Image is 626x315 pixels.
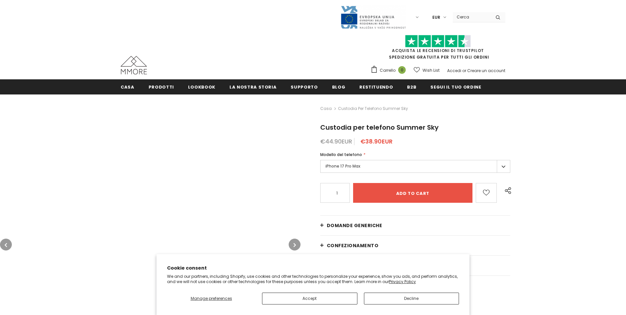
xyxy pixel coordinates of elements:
[320,123,439,132] span: Custodia per telefono Summer Sky
[149,79,174,94] a: Prodotti
[392,48,484,53] a: Acquista le recensioni di TrustPilot
[320,152,362,157] span: Modello del telefono
[430,79,481,94] a: Segui il tuo ordine
[121,79,134,94] a: Casa
[149,84,174,90] span: Prodotti
[340,14,406,20] a: Javni Razpis
[229,79,277,94] a: La nostra storia
[414,65,440,76] a: Wish List
[320,216,510,235] a: Domande generiche
[453,12,491,22] input: Search Site
[262,293,357,304] button: Accept
[371,38,505,60] span: SPEDIZIONE GRATUITA PER TUTTI GLI ORDINI
[121,56,147,74] img: Casi MMORE
[229,84,277,90] span: La nostra storia
[332,79,346,94] a: Blog
[364,293,459,304] button: Decline
[327,222,382,229] span: Domande generiche
[188,79,215,94] a: Lookbook
[320,236,510,255] a: CONFEZIONAMENTO
[121,84,134,90] span: Casa
[407,84,416,90] span: B2B
[407,79,416,94] a: B2B
[360,137,393,145] span: €38.90EUR
[188,84,215,90] span: Lookbook
[422,67,440,74] span: Wish List
[291,79,318,94] a: supporto
[338,105,408,113] span: Custodia per telefono Summer Sky
[398,66,406,74] span: 0
[380,67,396,74] span: Carrello
[359,84,393,90] span: Restituendo
[430,84,481,90] span: Segui il tuo ordine
[320,137,352,145] span: €44.90EUR
[191,296,232,301] span: Manage preferences
[432,14,440,21] span: EUR
[340,5,406,29] img: Javni Razpis
[332,84,346,90] span: Blog
[320,160,510,173] label: iPhone 17 Pro Max
[447,68,461,73] a: Accedi
[167,274,459,284] p: We and our partners, including Shopify, use cookies and other technologies to personalize your ex...
[371,66,409,75] a: Carrello 0
[291,84,318,90] span: supporto
[167,265,459,272] h2: Cookie consent
[359,79,393,94] a: Restituendo
[320,105,332,113] a: Casa
[327,242,379,249] span: CONFEZIONAMENTO
[353,183,472,203] input: Add to cart
[462,68,466,73] span: or
[167,293,255,304] button: Manage preferences
[405,35,471,48] img: Fidati di Pilot Stars
[467,68,505,73] a: Creare un account
[389,279,416,284] a: Privacy Policy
